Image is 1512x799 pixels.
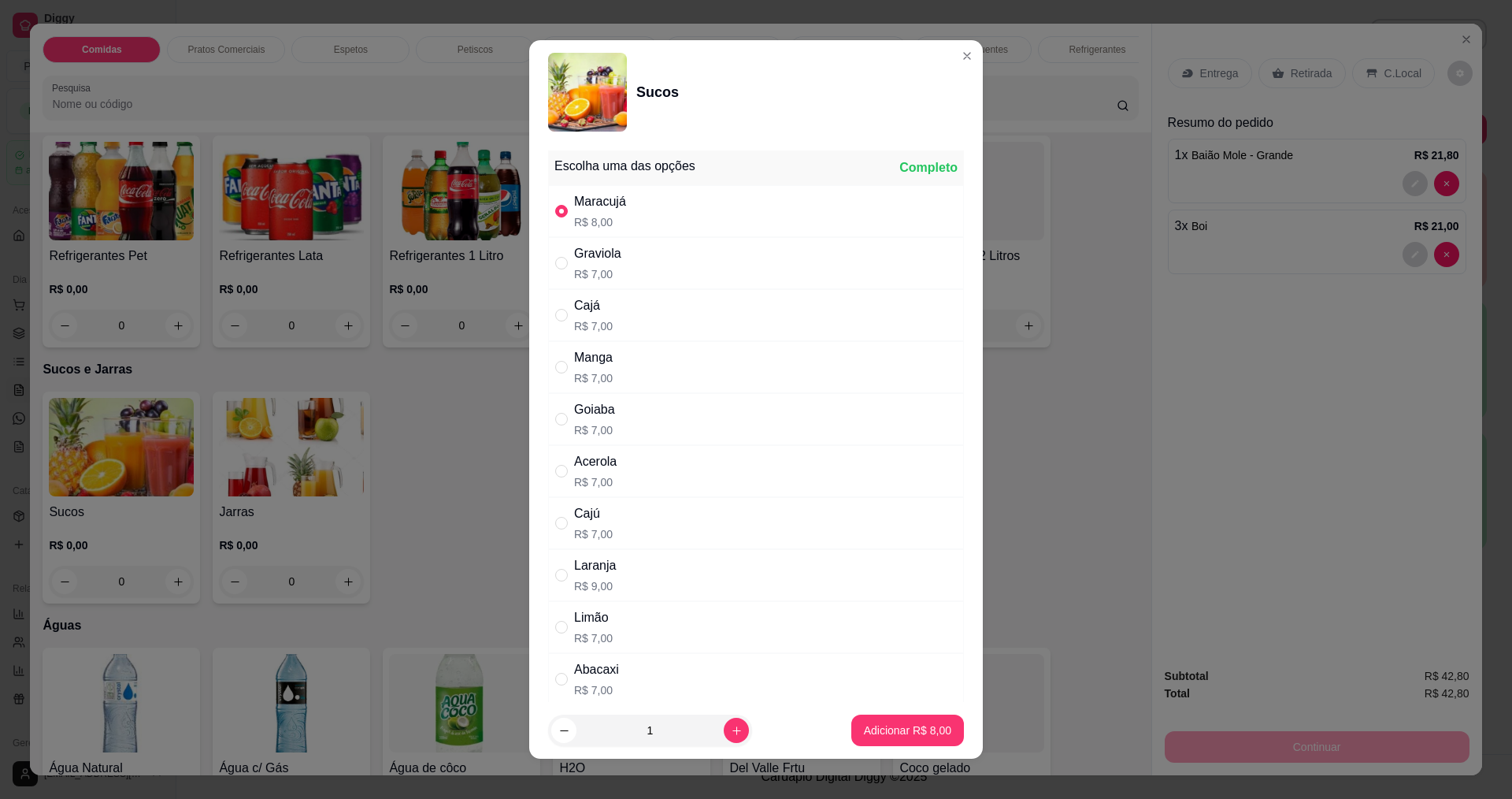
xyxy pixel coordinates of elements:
[574,630,613,646] p: R$ 7,00
[636,81,679,103] div: Sucos
[574,452,617,471] div: Acerola
[864,723,951,738] p: Adicionar R$ 8,00
[574,348,613,367] div: Manga
[574,474,617,490] p: R$ 7,00
[574,660,619,679] div: Abacaxi
[574,682,619,698] p: R$ 7,00
[574,556,616,575] div: Laranja
[574,192,626,211] div: Maracujá
[574,244,621,263] div: Graviola
[724,718,749,743] button: increase-product-quantity
[554,157,695,176] div: Escolha uma das opções
[574,370,613,386] p: R$ 7,00
[574,214,626,230] p: R$ 8,00
[574,608,613,627] div: Limão
[574,578,616,594] p: R$ 9,00
[899,158,958,177] div: Completo
[548,53,627,132] img: product-image
[574,296,613,315] div: Cajá
[551,718,576,743] button: decrease-product-quantity
[574,266,621,282] p: R$ 7,00
[574,526,613,542] p: R$ 7,00
[574,504,613,523] div: Cajú
[851,715,964,746] button: Adicionar R$ 8,00
[954,43,980,69] button: Close
[574,422,615,438] p: R$ 7,00
[574,318,613,334] p: R$ 7,00
[574,400,615,419] div: Goiaba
